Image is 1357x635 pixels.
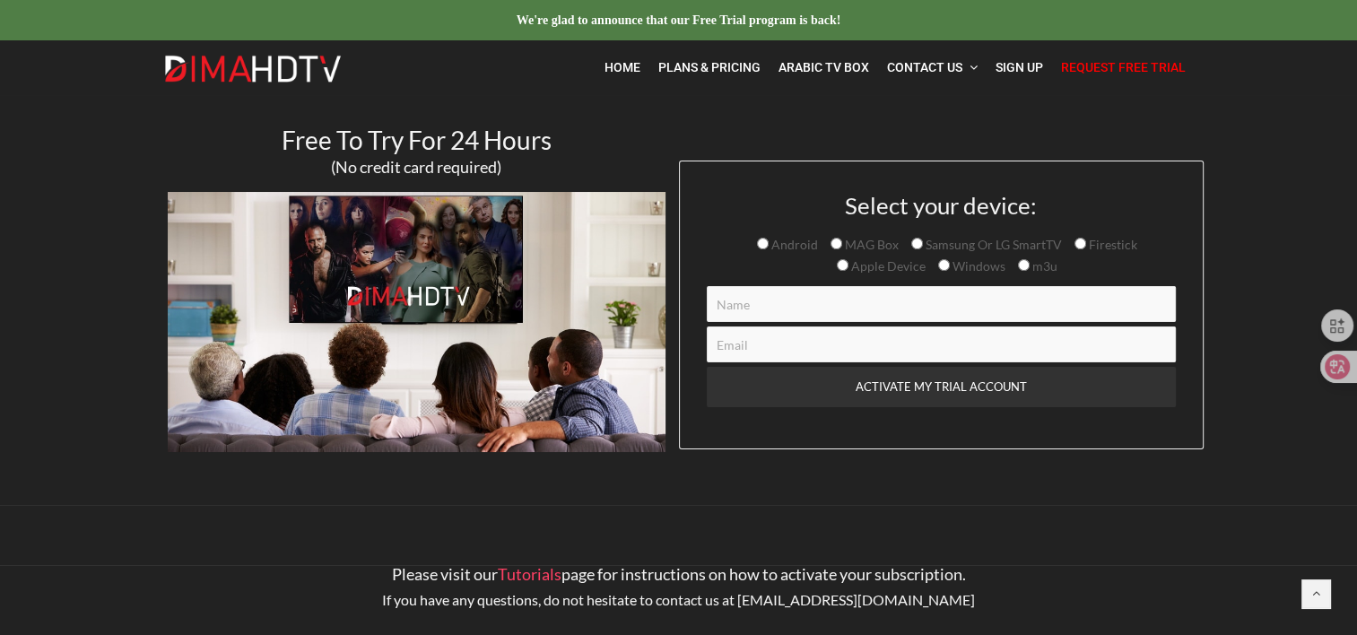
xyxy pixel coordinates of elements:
span: Samsung Or LG SmartTV [923,237,1062,252]
span: Windows [950,258,1005,274]
a: We're glad to announce that our Free Trial program is back! [517,12,841,27]
span: Request Free Trial [1061,60,1186,74]
span: Arabic TV Box [779,60,869,74]
input: Apple Device [837,259,848,271]
input: Email [707,326,1176,362]
span: Select your device: [845,191,1037,220]
a: Home [596,49,649,86]
span: m3u [1030,258,1057,274]
a: Sign Up [987,49,1052,86]
span: Plans & Pricing [658,60,761,74]
input: Android [757,238,769,249]
span: Apple Device [848,258,926,274]
input: Samsung Or LG SmartTV [911,238,923,249]
span: Contact Us [887,60,962,74]
span: Home [605,60,640,74]
a: Arabic TV Box [770,49,878,86]
span: Android [769,237,818,252]
span: Sign Up [996,60,1043,74]
a: Contact Us [878,49,987,86]
span: (No credit card required) [331,157,501,177]
input: m3u [1018,259,1030,271]
span: If you have any questions, do not hesitate to contact us at [EMAIL_ADDRESS][DOMAIN_NAME] [382,591,975,608]
span: We're glad to announce that our Free Trial program is back! [517,13,841,27]
a: Request Free Trial [1052,49,1195,86]
input: MAG Box [831,238,842,249]
a: Back to top [1301,579,1330,608]
input: ACTIVATE MY TRIAL ACCOUNT [707,367,1176,407]
span: Firestick [1086,237,1137,252]
img: Dima HDTV [163,55,343,83]
span: Please visit our page for instructions on how to activate your subscription. [392,564,966,584]
input: Windows [938,259,950,271]
form: Contact form [693,193,1189,448]
input: Name [707,286,1176,322]
a: Tutorials [498,564,561,584]
span: MAG Box [842,237,899,252]
input: Firestick [1074,238,1086,249]
span: Free To Try For 24 Hours [282,125,552,155]
a: Plans & Pricing [649,49,770,86]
